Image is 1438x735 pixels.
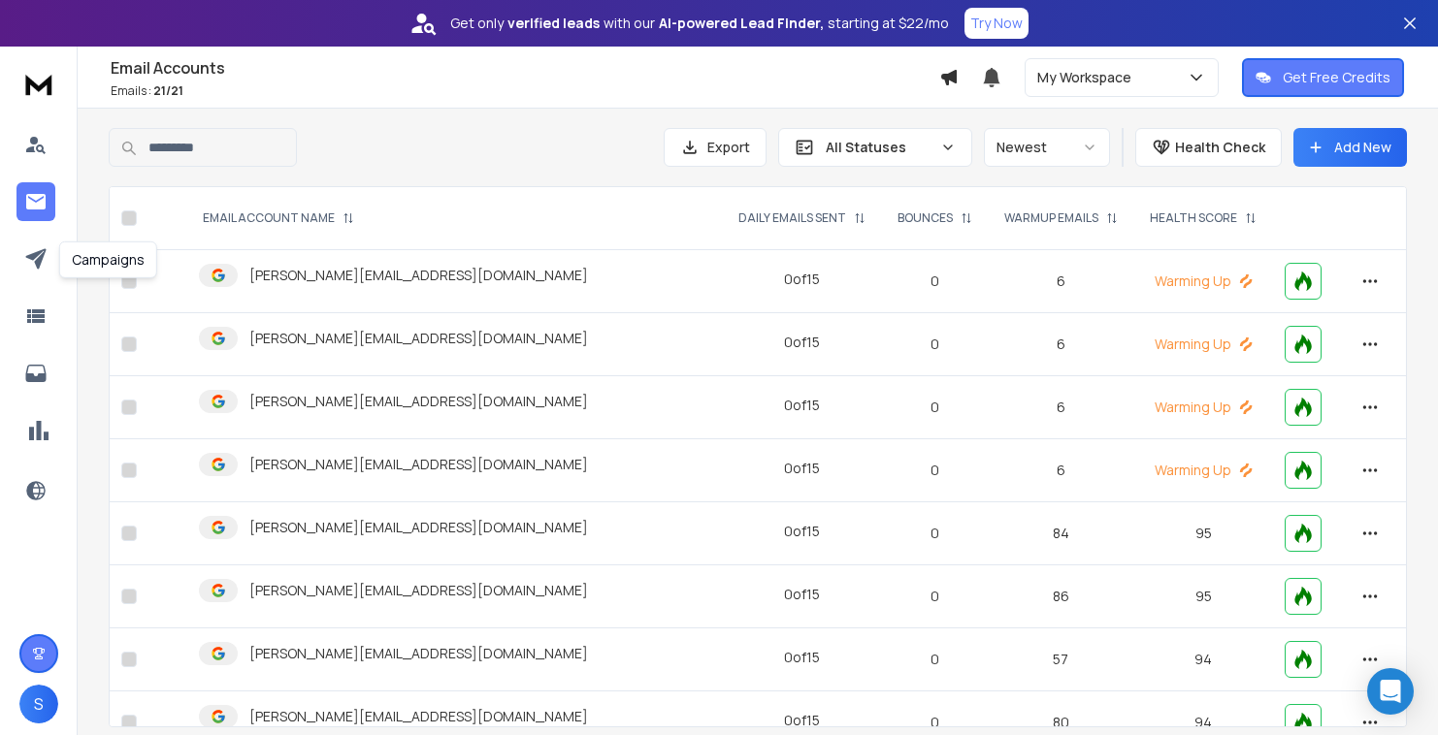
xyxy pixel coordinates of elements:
p: BOUNCES [898,210,953,226]
p: [PERSON_NAME][EMAIL_ADDRESS][DOMAIN_NAME] [249,329,588,348]
button: S [19,685,58,723]
button: Health Check [1135,128,1282,167]
h1: Email Accounts [111,56,939,80]
p: 0 [893,398,976,417]
div: 0 of 15 [784,333,820,352]
div: 0 of 15 [784,522,820,541]
p: Health Check [1175,138,1265,157]
td: 86 [988,565,1133,628]
td: 6 [988,313,1133,376]
p: 0 [893,650,976,669]
p: Warming Up [1146,461,1261,480]
div: 0 of 15 [784,459,820,478]
p: 0 [893,524,976,543]
p: 0 [893,335,976,354]
td: 94 [1134,628,1273,691]
p: Warming Up [1146,398,1261,417]
button: Get Free Credits [1242,58,1404,97]
div: 0 of 15 [784,270,820,289]
td: 6 [988,376,1133,439]
p: Get only with our starting at $22/mo [450,14,949,33]
p: HEALTH SCORE [1150,210,1237,226]
button: Newest [984,128,1110,167]
p: 0 [893,713,976,732]
p: Warming Up [1146,335,1261,354]
p: [PERSON_NAME][EMAIL_ADDRESS][DOMAIN_NAME] [249,581,588,600]
div: 0 of 15 [784,585,820,604]
td: 84 [988,502,1133,565]
p: [PERSON_NAME][EMAIL_ADDRESS][DOMAIN_NAME] [249,707,588,726]
p: Get Free Credits [1283,68,1390,87]
span: 21 / 21 [153,82,183,99]
p: All Statuses [826,138,932,157]
img: logo [19,66,58,102]
div: 0 of 15 [784,711,820,730]
strong: verified leads [507,14,600,33]
button: Add New [1293,128,1407,167]
p: [PERSON_NAME][EMAIL_ADDRESS][DOMAIN_NAME] [249,455,588,474]
td: 95 [1134,565,1273,628]
p: [PERSON_NAME][EMAIL_ADDRESS][DOMAIN_NAME] [249,392,588,411]
div: EMAIL ACCOUNT NAME [203,210,354,226]
p: 0 [893,587,976,606]
div: 0 of 15 [784,396,820,415]
p: Warming Up [1146,272,1261,291]
div: Campaigns [59,241,157,278]
p: WARMUP EMAILS [1004,210,1098,226]
p: My Workspace [1037,68,1139,87]
p: Emails : [111,83,939,99]
p: [PERSON_NAME][EMAIL_ADDRESS][DOMAIN_NAME] [249,518,588,537]
td: 6 [988,439,1133,502]
p: [PERSON_NAME][EMAIL_ADDRESS][DOMAIN_NAME] [249,644,588,663]
p: DAILY EMAILS SENT [738,210,846,226]
td: 95 [1134,502,1273,565]
td: 57 [988,628,1133,691]
p: 0 [893,272,976,291]
p: [PERSON_NAME][EMAIL_ADDRESS][DOMAIN_NAME] [249,266,588,285]
button: Try Now [964,8,1029,39]
div: Open Intercom Messenger [1367,668,1414,715]
button: Export [664,128,767,167]
strong: AI-powered Lead Finder, [659,14,824,33]
p: Try Now [970,14,1023,33]
p: 0 [893,461,976,480]
div: 0 of 15 [784,648,820,667]
td: 6 [988,250,1133,313]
